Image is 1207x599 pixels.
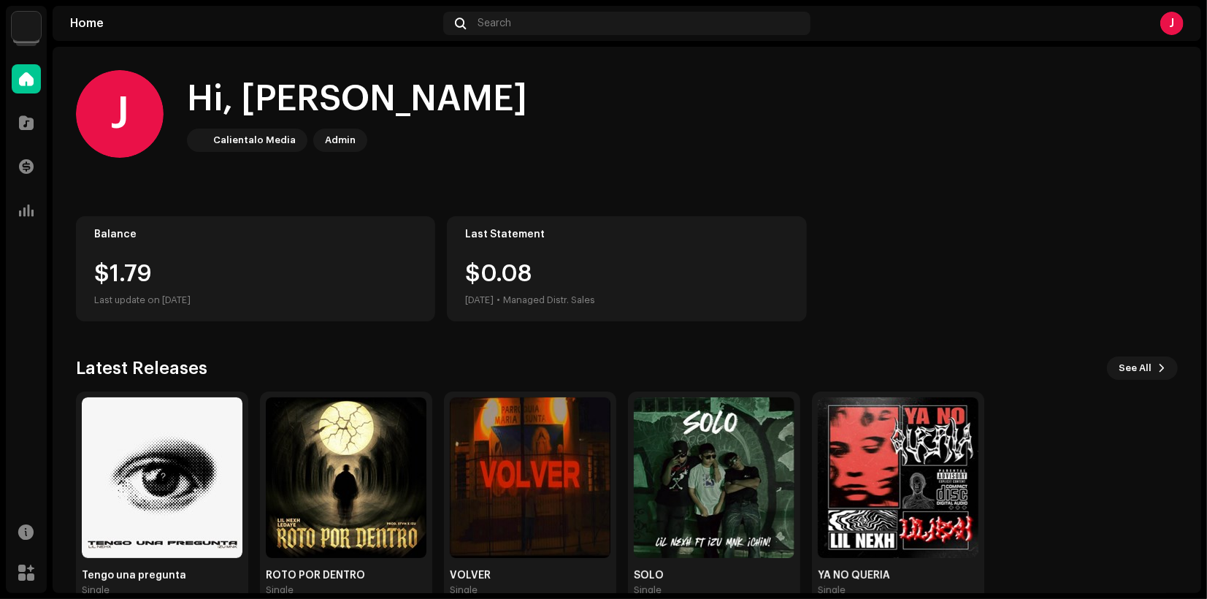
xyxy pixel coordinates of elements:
div: Single [450,584,478,596]
div: Managed Distr. Sales [503,291,595,309]
div: Single [266,584,294,596]
button: See All [1107,356,1178,380]
img: 9d4ab5d3-ffae-4785-ba85-f8b7b43a57ea [82,397,242,558]
div: Single [634,584,662,596]
div: Calientalo Media [213,131,296,149]
div: Admin [325,131,356,149]
img: 2d59e9b6-a8a1-4200-af50-194d4780deee [634,397,794,558]
img: 4d5a508c-c80f-4d99-b7fb-82554657661d [12,12,41,41]
div: Single [82,584,110,596]
div: Home [70,18,437,29]
div: J [1160,12,1184,35]
div: [DATE] [465,291,494,309]
re-o-card-value: Last Statement [447,216,806,321]
img: 400da221-2132-41d1-b32f-edc3e777835d [266,397,426,558]
div: J [76,70,164,158]
div: YA NO QUERIA [818,570,978,581]
div: Tengo una pregunta [82,570,242,581]
span: Search [478,18,511,29]
re-o-card-value: Balance [76,216,435,321]
img: ec3f64ee-caad-4300-9d71-c277c754b988 [450,397,610,558]
div: • [497,291,500,309]
div: Single [818,584,846,596]
div: SOLO [634,570,794,581]
div: Hi, [PERSON_NAME] [187,76,527,123]
h3: Latest Releases [76,356,207,380]
div: Balance [94,229,417,240]
img: 4d5a508c-c80f-4d99-b7fb-82554657661d [190,131,207,149]
div: Last Statement [465,229,788,240]
div: Last update on [DATE] [94,291,417,309]
div: VOLVER [450,570,610,581]
div: ROTO POR DENTRO [266,570,426,581]
span: See All [1119,354,1152,383]
img: 03b8d071-78c3-4908-9f2b-1aae6c4efa8c [818,397,978,558]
